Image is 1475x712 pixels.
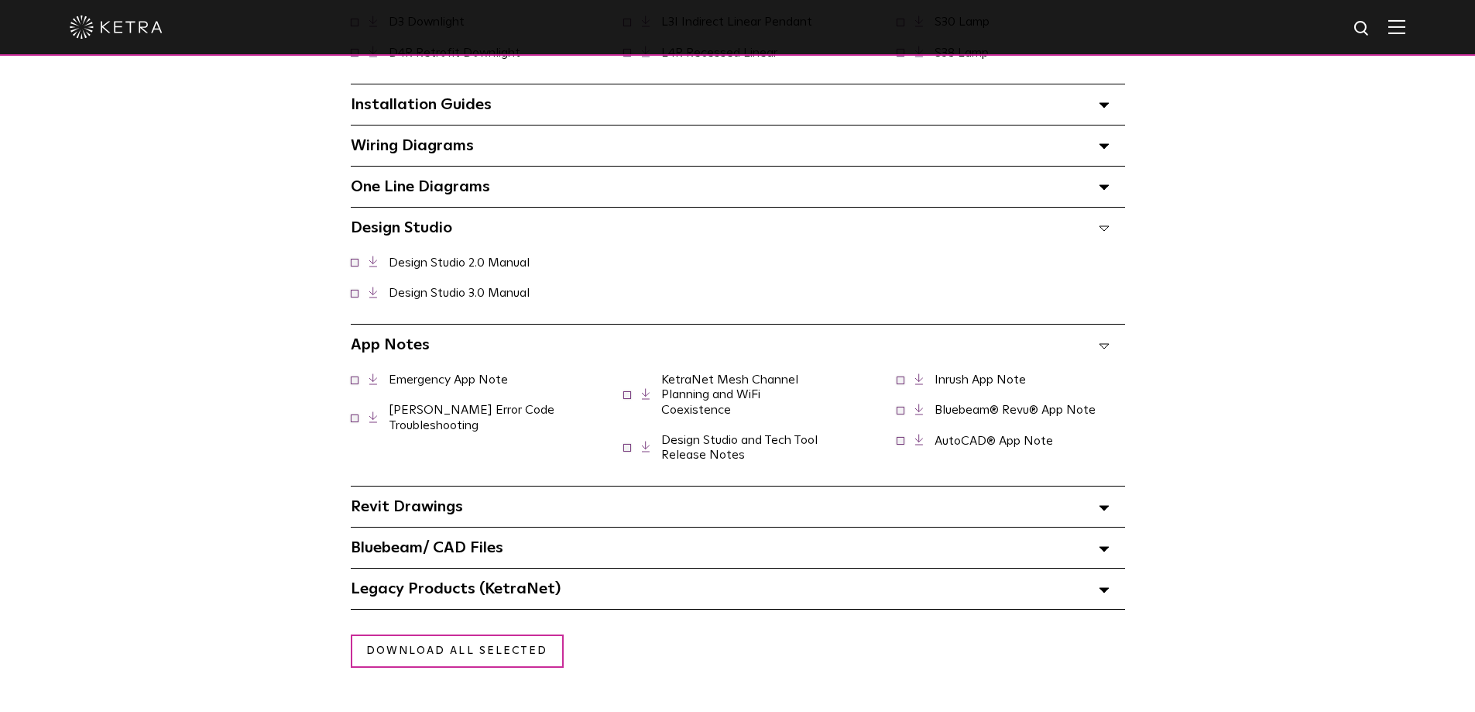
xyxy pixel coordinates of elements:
[1388,19,1405,34] img: Hamburger%20Nav.svg
[351,635,564,668] a: Download all selected
[935,404,1096,416] a: Bluebeam® Revu® App Note
[389,256,530,269] a: Design Studio 2.0 Manual
[351,499,463,514] span: Revit Drawings
[70,15,163,39] img: ketra-logo-2019-white
[351,581,561,597] span: Legacy Products (KetraNet)
[351,138,474,153] span: Wiring Diagrams
[1353,19,1372,39] img: search icon
[351,97,492,112] span: Installation Guides
[389,46,520,59] a: D4R Retrofit Downlight
[351,337,430,353] span: App Notes
[351,220,452,236] span: Design Studio
[389,373,508,386] a: Emergency App Note
[935,435,1053,447] a: AutoCAD® App Note
[935,46,989,59] a: S38 Lamp
[935,373,1026,386] a: Inrush App Note
[661,373,798,415] a: KetraNet Mesh Channel Planning and WiFi Coexistence
[661,46,777,59] a: L4R Recessed Linear
[389,404,554,431] a: [PERSON_NAME] Error Code Troubleshooting
[351,540,503,555] span: Bluebeam/ CAD Files
[389,287,530,299] a: Design Studio 3.0 Manual
[661,434,818,461] a: Design Studio and Tech Tool Release Notes
[351,179,490,194] span: One Line Diagrams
